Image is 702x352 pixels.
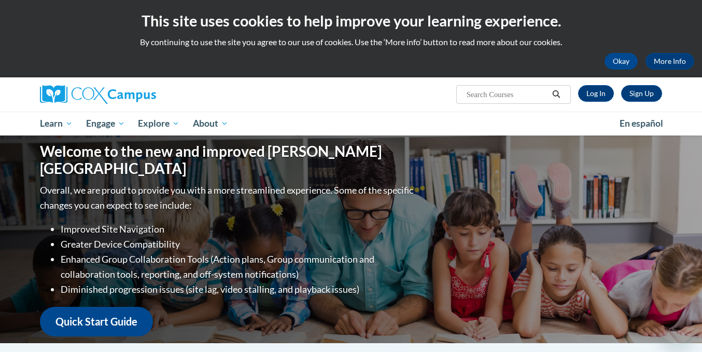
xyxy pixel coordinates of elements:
a: Learn [33,112,79,136]
span: Engage [86,117,125,130]
a: Engage [79,112,132,136]
span: En español [620,118,663,129]
li: Enhanced Group Collaboration Tools (Action plans, Group communication and collaboration tools, re... [61,252,416,282]
span: Explore [138,117,179,130]
img: Cox Campus [40,85,156,104]
h1: Welcome to the new and improved [PERSON_NAME][GEOGRAPHIC_DATA] [40,143,416,178]
iframe: Button to launch messaging window [661,310,694,344]
p: By continuing to use the site you agree to our use of cookies. Use the ‘More info’ button to read... [8,36,694,48]
a: Cox Campus [40,85,237,104]
div: Main menu [24,112,678,136]
input: Search Courses [466,88,549,101]
a: About [186,112,235,136]
a: Explore [131,112,186,136]
a: Log In [578,85,614,102]
h2: This site uses cookies to help improve your learning experience. [8,10,694,31]
a: Register [621,85,662,102]
li: Improved Site Navigation [61,222,416,237]
button: Search [549,88,564,101]
span: About [193,117,228,130]
p: Overall, we are proud to provide you with a more streamlined experience. Some of the specific cha... [40,183,416,213]
span: Learn [40,117,73,130]
button: Okay [605,53,638,70]
li: Diminished progression issues (site lag, video stalling, and playback issues) [61,282,416,297]
a: More Info [645,53,694,70]
a: Quick Start Guide [40,307,153,336]
li: Greater Device Compatibility [61,237,416,252]
a: En español [613,113,670,134]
